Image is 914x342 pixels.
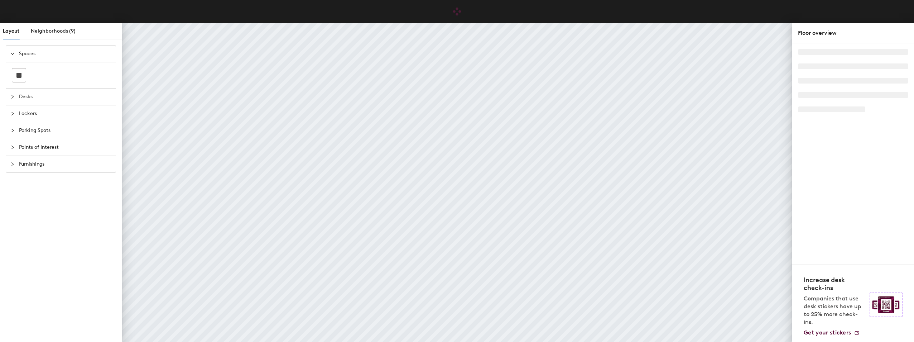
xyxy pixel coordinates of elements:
span: collapsed [10,162,15,166]
p: Companies that use desk stickers have up to 25% more check-ins. [804,295,865,326]
span: Desks [19,89,111,105]
span: collapsed [10,128,15,133]
img: Sticker logo [870,293,903,317]
span: Furnishings [19,156,111,172]
span: expanded [10,52,15,56]
span: Neighborhoods (9) [31,28,76,34]
span: Lockers [19,105,111,122]
span: Spaces [19,46,111,62]
span: Get your stickers [804,329,851,336]
span: collapsed [10,111,15,116]
span: Layout [3,28,19,34]
span: collapsed [10,95,15,99]
span: Points of Interest [19,139,111,156]
a: Get your stickers [804,329,860,336]
h4: Increase desk check-ins [804,276,865,292]
span: collapsed [10,145,15,149]
span: Parking Spots [19,122,111,139]
div: Floor overview [798,29,908,37]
